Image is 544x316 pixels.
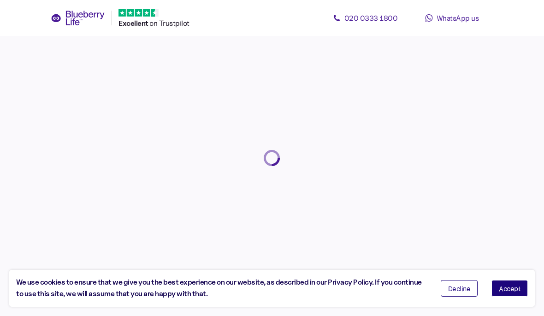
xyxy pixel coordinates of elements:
[149,18,189,28] span: on Trustpilot
[16,277,427,300] div: We use cookies to ensure that we give you the best experience on our website, as described in our...
[324,9,407,27] a: 020 0333 1800
[118,19,149,28] span: Excellent ️
[491,280,528,297] button: Accept cookies
[344,13,398,23] span: 020 0333 1800
[499,285,520,292] span: Accept
[448,285,471,292] span: Decline
[441,280,478,297] button: Decline cookies
[437,13,479,23] span: WhatsApp us
[410,9,493,27] a: WhatsApp us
